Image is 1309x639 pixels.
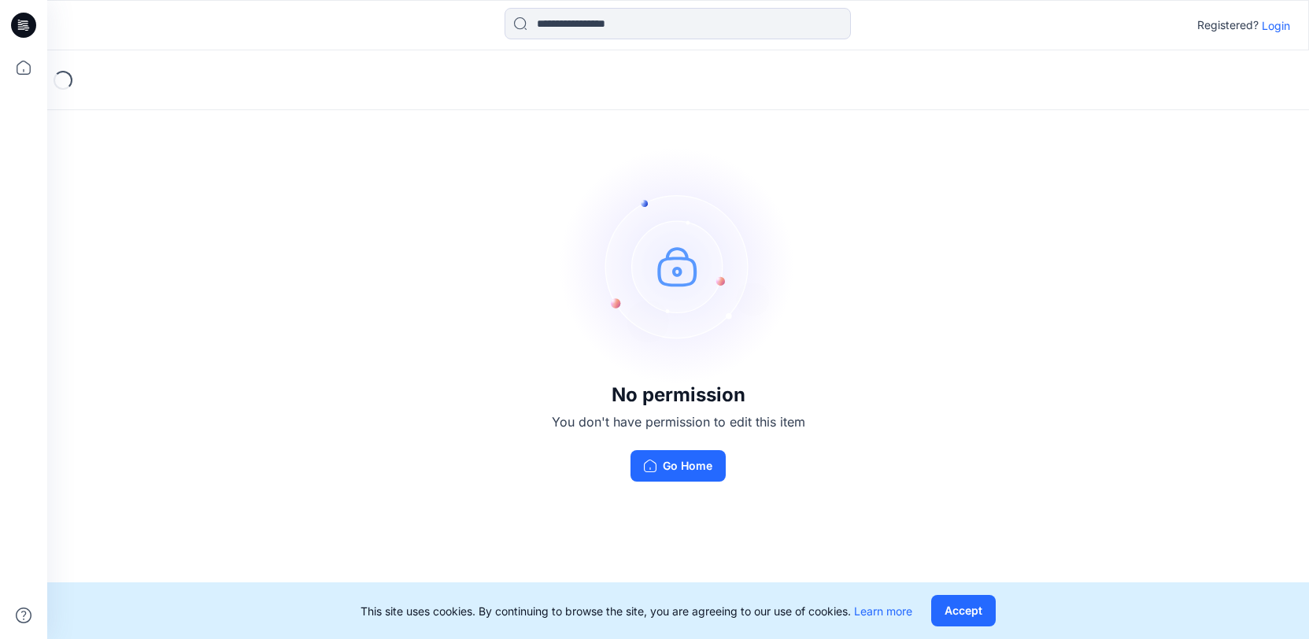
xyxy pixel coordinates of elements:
p: You don't have permission to edit this item [552,412,805,431]
img: no-perm.svg [560,148,797,384]
p: Registered? [1197,16,1259,35]
button: Go Home [630,450,726,482]
h3: No permission [552,384,805,406]
p: Login [1262,17,1290,34]
button: Accept [931,595,996,626]
a: Learn more [854,604,912,618]
p: This site uses cookies. By continuing to browse the site, you are agreeing to our use of cookies. [361,603,912,619]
